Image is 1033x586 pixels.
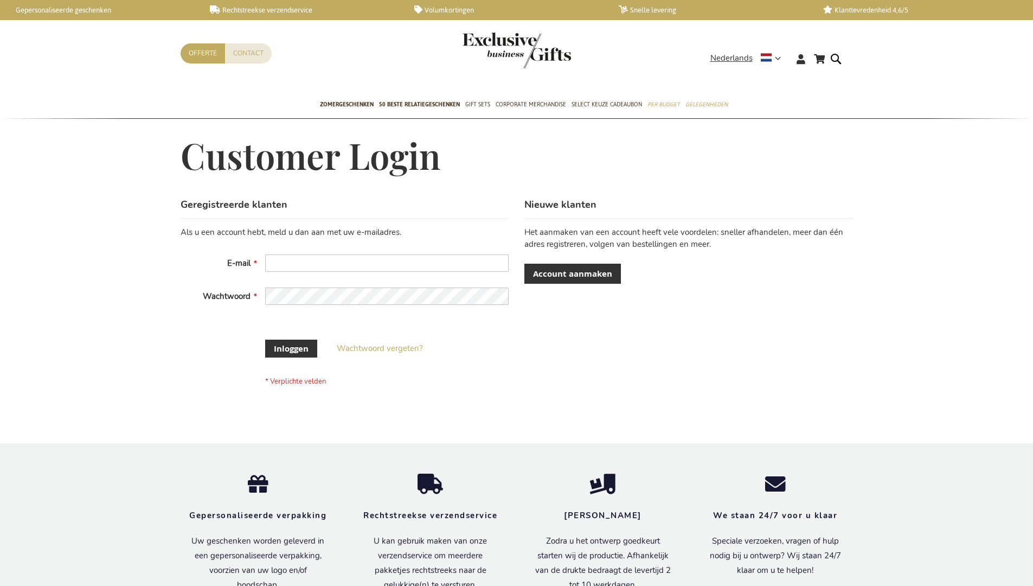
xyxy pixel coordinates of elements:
[225,43,272,63] a: Contact
[564,510,641,521] strong: [PERSON_NAME]
[524,264,621,284] a: Account aanmaken
[524,227,852,250] p: Het aanmaken van een account heeft vele voordelen: sneller afhandelen, meer dan één adres registr...
[533,268,612,279] span: Account aanmaken
[227,258,251,269] span: E-mail
[379,99,460,110] span: 50 beste relatiegeschenken
[713,510,837,521] strong: We staan 24/7 voor u klaar
[414,5,601,15] a: Volumkortingen
[203,291,251,302] span: Wachtwoord
[5,5,193,15] a: Gepersonaliseerde geschenken
[363,510,497,521] strong: Rechtstreekse verzendservice
[320,99,374,110] span: Zomergeschenken
[647,99,680,110] span: Per Budget
[647,92,680,119] a: Per Budget
[496,92,566,119] a: Corporate Merchandise
[685,92,728,119] a: Gelegenheden
[181,227,509,238] div: Als u een account hebt, meld u dan aan met uw e-mailadres.
[465,92,490,119] a: Gift Sets
[524,198,596,211] strong: Nieuwe klanten
[465,99,490,110] span: Gift Sets
[572,92,642,119] a: Select Keuze Cadeaubon
[572,99,642,110] span: Select Keuze Cadeaubon
[265,340,317,358] button: Inloggen
[274,343,309,354] span: Inloggen
[265,254,509,272] input: E-mail
[181,132,441,179] span: Customer Login
[823,5,1010,15] a: Klanttevredenheid 4,6/5
[463,33,571,68] img: Exclusive Business gifts logo
[379,92,460,119] a: 50 beste relatiegeschenken
[210,5,397,15] a: Rechtstreekse verzendservice
[685,99,728,110] span: Gelegenheden
[463,33,517,68] a: store logo
[619,5,806,15] a: Snelle levering
[710,52,753,65] span: Nederlands
[705,534,845,578] p: Speciale verzoeken, vragen of hulp nodig bij u ontwerp? Wij staan 24/7 klaar om u te helpen!
[496,99,566,110] span: Corporate Merchandise
[181,43,225,63] a: Offerte
[337,343,423,354] a: Wachtwoord vergeten?
[181,198,287,211] strong: Geregistreerde klanten
[189,510,326,521] strong: Gepersonaliseerde verpakking
[320,92,374,119] a: Zomergeschenken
